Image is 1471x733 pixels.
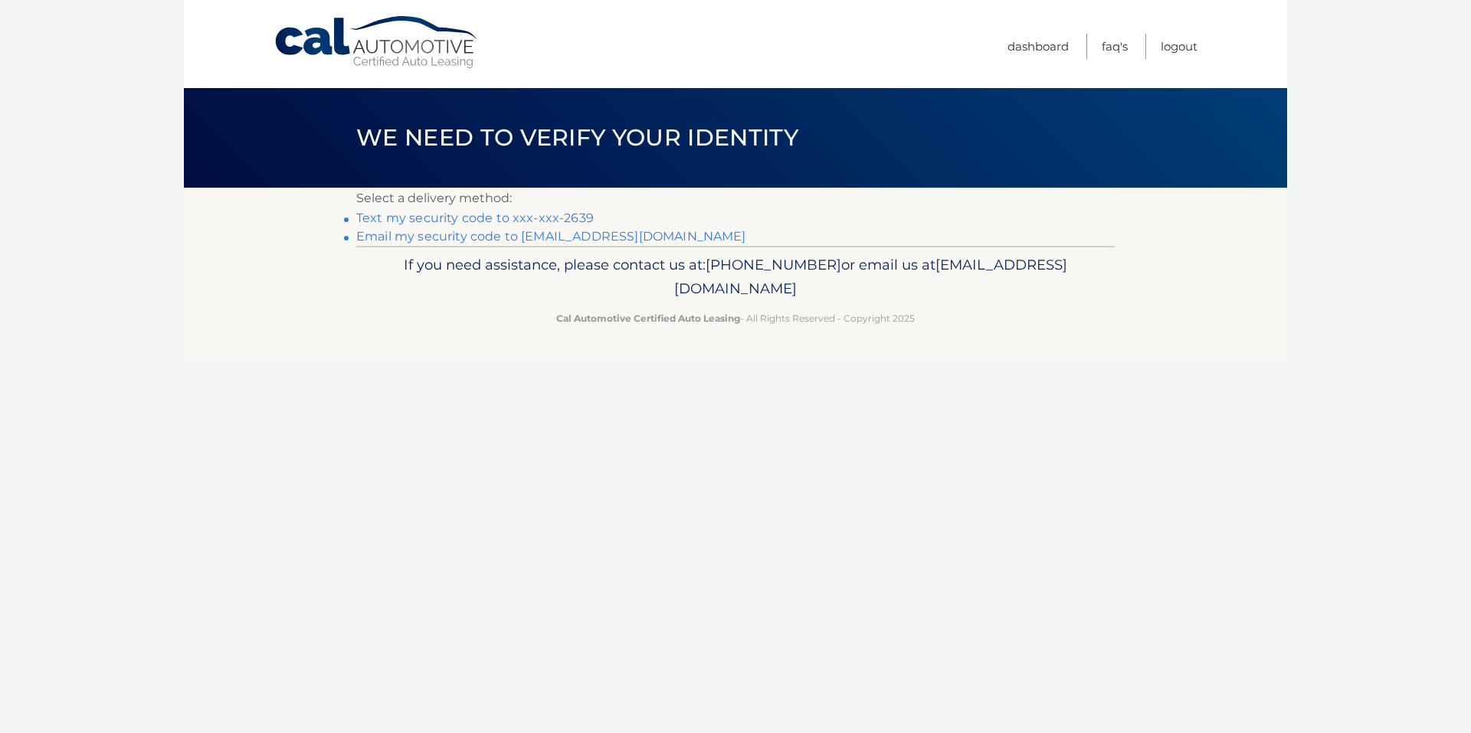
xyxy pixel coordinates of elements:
[1007,34,1069,59] a: Dashboard
[274,15,480,70] a: Cal Automotive
[1102,34,1128,59] a: FAQ's
[366,310,1105,326] p: - All Rights Reserved - Copyright 2025
[366,253,1105,302] p: If you need assistance, please contact us at: or email us at
[1161,34,1197,59] a: Logout
[706,256,841,273] span: [PHONE_NUMBER]
[556,313,740,324] strong: Cal Automotive Certified Auto Leasing
[356,229,746,244] a: Email my security code to [EMAIL_ADDRESS][DOMAIN_NAME]
[356,188,1115,209] p: Select a delivery method:
[356,211,594,225] a: Text my security code to xxx-xxx-2639
[356,123,798,152] span: We need to verify your identity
